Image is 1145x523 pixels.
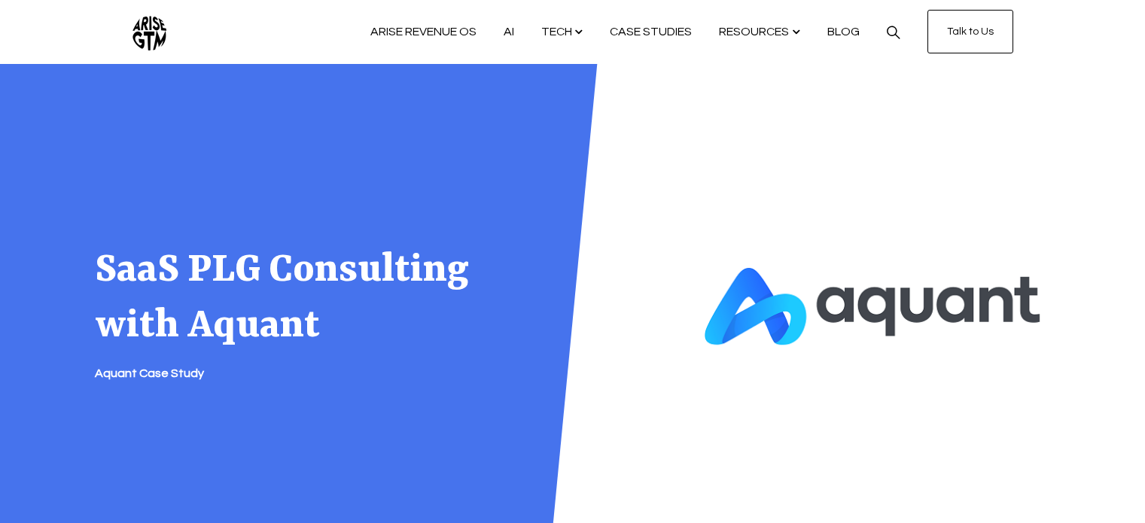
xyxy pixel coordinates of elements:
[95,366,434,381] div: Aquant Case Study
[132,14,166,50] img: ARISE GTM logo
[719,24,789,41] span: RESOURCES
[927,10,1013,53] a: Talk to Us
[705,268,1051,357] img: aquant_logo
[95,243,471,353] h1: SaaS PLG Consulting with Aquant
[541,24,572,41] span: TECH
